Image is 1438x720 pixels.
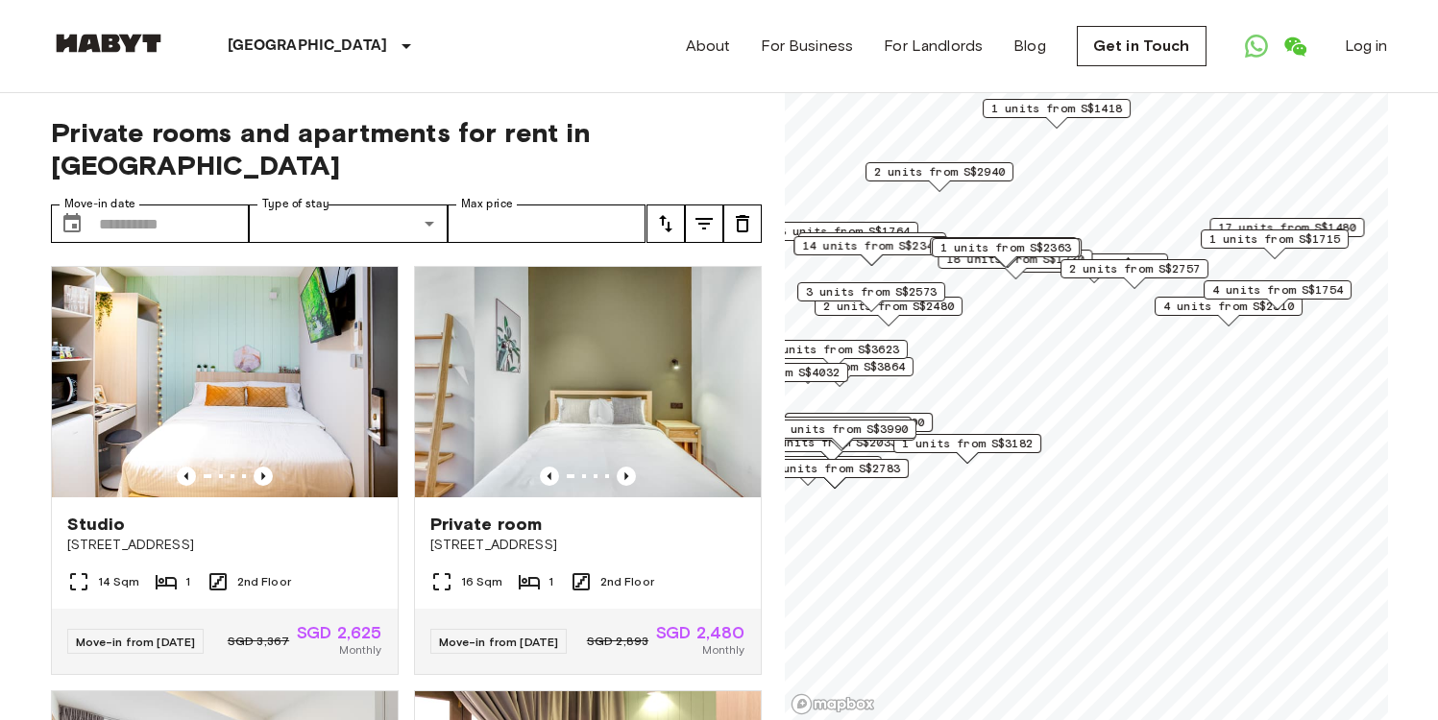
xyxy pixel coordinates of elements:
[1163,298,1294,315] span: 4 units from S$2310
[702,641,744,659] span: Monthly
[983,99,1131,129] div: Map marker
[600,573,654,590] span: 2nd Floor
[1209,230,1340,248] span: 1 units from S$1715
[938,250,1092,279] div: Map marker
[617,467,636,486] button: Previous image
[946,251,1084,268] span: 18 units from S$1730
[793,236,948,266] div: Map marker
[806,283,937,300] span: 3 units from S$2573
[1020,253,1168,283] div: Map marker
[1212,281,1343,299] span: 4 units from S$1754
[64,196,135,212] label: Move-in date
[1155,297,1303,326] div: Map marker
[815,297,963,326] div: Map marker
[823,298,954,315] span: 2 units from S$2480
[884,35,983,58] a: For Landlords
[228,35,388,58] p: [GEOGRAPHIC_DATA]
[1345,35,1388,58] a: Log in
[1029,254,1159,272] span: 3 units from S$2625
[802,237,939,254] span: 14 units from S$2348
[791,693,875,715] a: Mapbox logo
[764,417,912,446] div: Map marker
[262,196,329,212] label: Type of stay
[1201,229,1349,259] div: Map marker
[769,460,900,477] span: 1 units from S$2783
[439,635,559,649] span: Move-in from [DATE]
[339,641,381,659] span: Monthly
[51,266,399,675] a: Marketing picture of unit SG-01-111-002-001Previous imagePrevious imageStudio[STREET_ADDRESS]14 S...
[785,413,933,443] div: Map marker
[1209,218,1364,248] div: Map marker
[540,467,559,486] button: Previous image
[768,420,916,449] div: Map marker
[761,459,909,489] div: Map marker
[656,624,744,641] span: SGD 2,480
[685,204,723,243] button: tune
[930,237,1078,267] div: Map marker
[893,434,1041,464] div: Map marker
[461,196,513,212] label: Max price
[709,364,840,381] span: 1 units from S$4032
[760,340,908,370] div: Map marker
[237,573,291,590] span: 2nd Floor
[51,34,166,53] img: Habyt
[98,573,140,590] span: 14 Sqm
[228,633,289,650] span: SGD 3,367
[76,635,196,649] span: Move-in from [DATE]
[807,233,938,251] span: 3 units from S$3024
[1237,27,1276,65] a: Open WhatsApp
[254,467,273,486] button: Previous image
[51,116,762,181] span: Private rooms and apartments for rent in [GEOGRAPHIC_DATA]
[1218,219,1355,236] span: 17 units from S$1480
[761,35,853,58] a: For Business
[297,624,381,641] span: SGD 2,625
[1276,27,1314,65] a: Open WeChat
[1204,280,1352,310] div: Map marker
[874,163,1005,180] span: 2 units from S$2940
[461,573,503,590] span: 16 Sqm
[430,536,745,555] span: [STREET_ADDRESS]
[940,239,1071,256] span: 1 units from S$2363
[1077,26,1206,66] a: Get in Touch
[1069,260,1200,277] span: 2 units from S$2757
[177,467,196,486] button: Previous image
[686,35,731,58] a: About
[932,238,1080,268] div: Map marker
[646,204,685,243] button: tune
[587,633,648,650] span: SGD 2,893
[1060,259,1208,289] div: Map marker
[548,573,553,590] span: 1
[797,282,945,312] div: Map marker
[430,513,543,536] span: Private room
[67,536,382,555] span: [STREET_ADDRESS]
[934,238,1082,268] div: Map marker
[766,357,914,387] div: Map marker
[723,204,762,243] button: tune
[902,435,1033,452] span: 1 units from S$3182
[779,223,910,240] span: 3 units from S$1764
[67,513,126,536] span: Studio
[768,341,899,358] span: 3 units from S$3623
[414,266,762,675] a: Marketing picture of unit SG-01-021-008-01Previous imagePrevious imagePrivate room[STREET_ADDRESS...
[793,414,924,431] span: 1 units from S$3600
[53,204,91,243] button: Choose date
[772,418,903,435] span: 2 units from S$2342
[700,363,848,393] div: Map marker
[798,232,946,262] div: Map marker
[185,573,190,590] span: 1
[991,100,1122,117] span: 1 units from S$1418
[770,222,918,252] div: Map marker
[865,162,1013,192] div: Map marker
[52,267,398,497] img: Marketing picture of unit SG-01-111-002-001
[1013,35,1046,58] a: Blog
[415,267,761,497] img: Marketing picture of unit SG-01-021-008-01
[777,420,908,438] span: 1 units from S$3990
